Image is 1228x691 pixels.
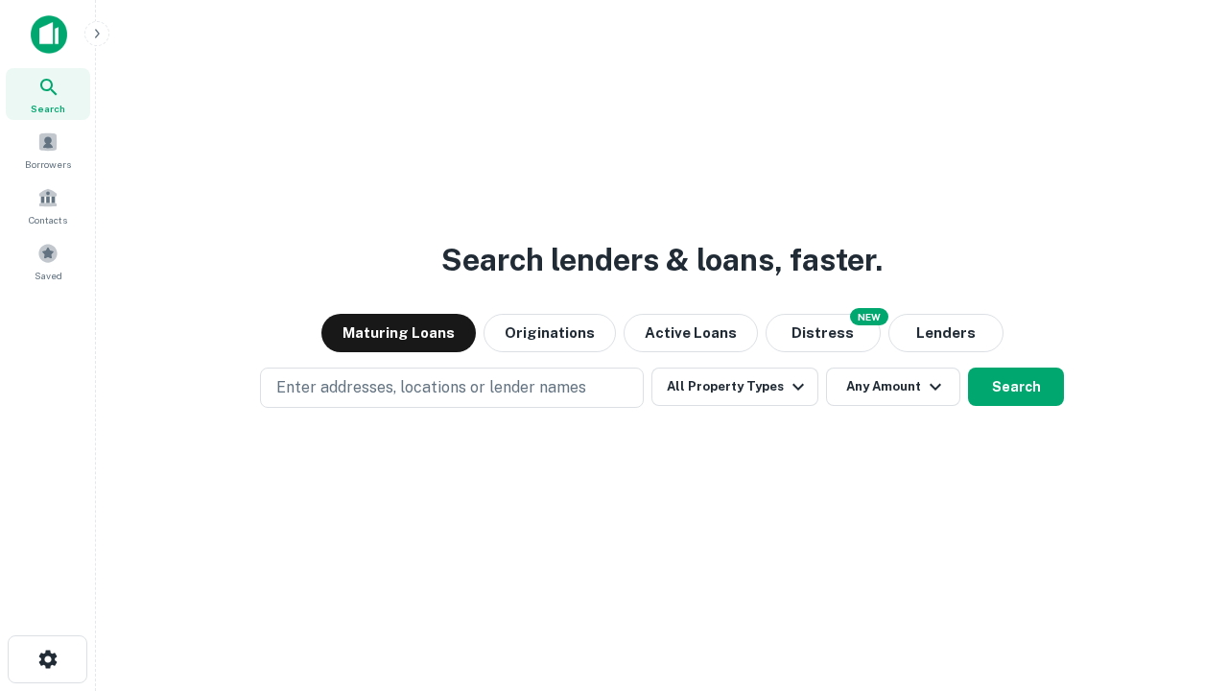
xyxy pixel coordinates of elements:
[6,124,90,176] a: Borrowers
[321,314,476,352] button: Maturing Loans
[260,368,644,408] button: Enter addresses, locations or lender names
[6,179,90,231] a: Contacts
[31,15,67,54] img: capitalize-icon.png
[31,101,65,116] span: Search
[968,368,1064,406] button: Search
[826,368,960,406] button: Any Amount
[651,368,818,406] button: All Property Types
[6,235,90,287] a: Saved
[1132,537,1228,630] iframe: Chat Widget
[766,314,881,352] button: Search distressed loans with lien and other non-mortgage details.
[624,314,758,352] button: Active Loans
[441,237,883,283] h3: Search lenders & loans, faster.
[25,156,71,172] span: Borrowers
[484,314,616,352] button: Originations
[35,268,62,283] span: Saved
[888,314,1004,352] button: Lenders
[6,68,90,120] a: Search
[850,308,888,325] div: NEW
[29,212,67,227] span: Contacts
[276,376,586,399] p: Enter addresses, locations or lender names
